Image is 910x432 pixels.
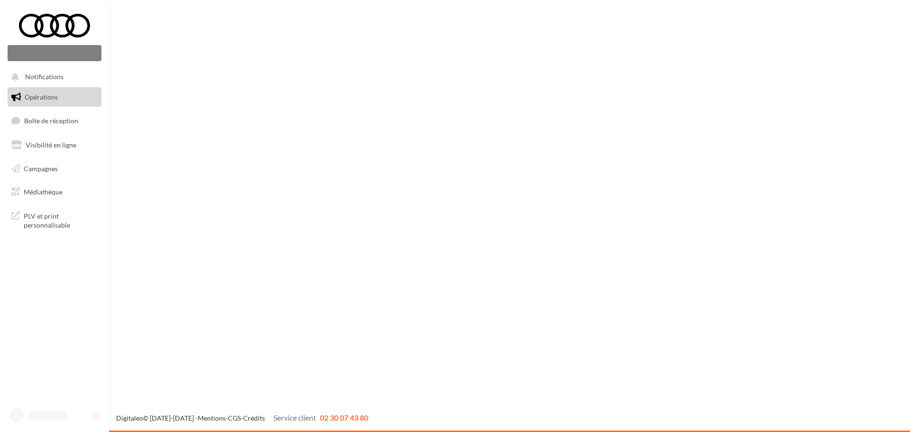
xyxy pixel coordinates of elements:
a: Boîte de réception [6,110,103,131]
a: Médiathèque [6,182,103,202]
a: Crédits [243,414,265,422]
a: Digitaleo [116,414,143,422]
span: Campagnes [24,164,58,172]
span: © [DATE]-[DATE] - - - [116,414,368,422]
div: Nouvelle campagne [8,45,101,61]
span: Notifications [25,73,64,81]
span: PLV et print personnalisable [24,210,98,230]
a: PLV et print personnalisable [6,206,103,234]
a: Visibilité en ligne [6,135,103,155]
a: Campagnes [6,159,103,179]
span: Visibilité en ligne [26,141,76,149]
span: Boîte de réception [24,117,78,125]
span: Médiathèque [24,188,63,196]
a: CGS [228,414,241,422]
a: Mentions [198,414,226,422]
span: 02 30 07 43 80 [320,413,368,422]
a: Opérations [6,87,103,107]
span: Opérations [25,93,58,101]
span: Service client [273,413,316,422]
